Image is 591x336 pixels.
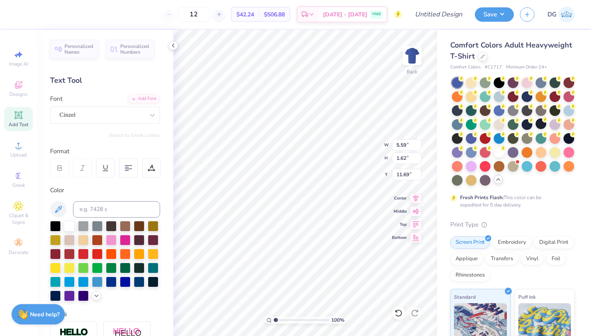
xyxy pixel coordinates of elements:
div: Vinyl [521,253,544,265]
span: Comfort Colors Adult Heavyweight T-Shirt [450,40,572,61]
div: Format [50,147,161,156]
span: Puff Ink [518,293,536,301]
span: Personalized Names [64,43,94,55]
img: Desiree Genao [559,7,575,23]
img: Back [404,48,420,64]
span: DG [547,10,557,19]
div: Print Type [450,220,575,229]
div: Back [407,68,417,75]
a: DG [547,7,575,23]
span: $42.24 [236,10,254,19]
span: Comfort Colors [450,64,481,71]
div: Styles [50,309,160,319]
div: This color can be expedited for 5 day delivery. [460,194,561,209]
span: Standard [454,293,476,301]
div: Screen Print [450,236,490,249]
span: Minimum Order: 24 + [506,64,547,71]
span: Top [392,222,407,227]
div: Embroidery [492,236,531,249]
div: Digital Print [534,236,574,249]
span: Clipart & logos [4,212,33,225]
span: Designs [9,91,27,98]
span: # C1717 [485,64,502,71]
strong: Need help? [30,311,60,318]
span: FREE [372,11,381,17]
input: Untitled Design [408,6,469,23]
span: Decorate [9,249,28,256]
span: Middle [392,209,407,214]
span: Upload [10,152,27,158]
span: 100 % [331,316,344,324]
span: Bottom [392,235,407,241]
span: Center [392,195,407,201]
strong: Fresh Prints Flash: [460,194,504,201]
div: Applique [450,253,483,265]
div: Rhinestones [450,269,490,282]
span: $506.88 [264,10,285,19]
input: e.g. 7428 c [73,201,160,218]
span: Image AI [9,61,28,67]
input: – – [178,7,210,22]
div: Add Font [128,94,160,104]
div: Transfers [486,253,518,265]
span: [DATE] - [DATE] [323,10,367,19]
button: Switch to Greek Letters [109,132,160,138]
span: Greek [12,182,25,188]
span: Personalized Numbers [120,43,149,55]
div: Text Tool [50,75,160,86]
button: Save [475,7,514,22]
div: Foil [546,253,566,265]
div: Color [50,186,160,195]
span: Add Text [9,121,28,128]
label: Font [50,94,62,104]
